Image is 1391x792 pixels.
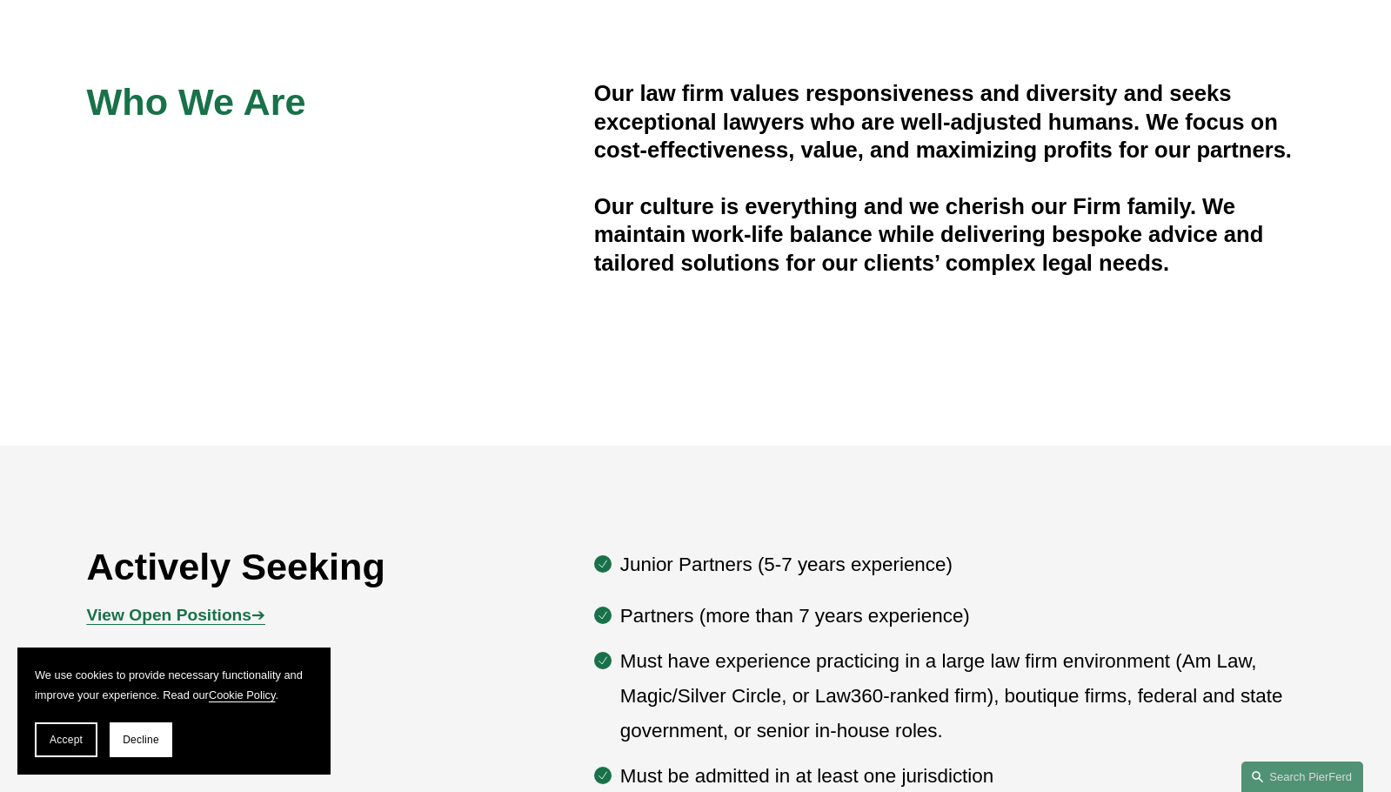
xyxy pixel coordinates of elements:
h2: Actively Seeking [87,544,493,589]
h4: Our law firm values responsiveness and diversity and seeks exceptional lawyers who are well-adjus... [594,79,1305,164]
h4: Our culture is everything and we cherish our Firm family. We maintain work-life balance while del... [594,192,1305,277]
button: Decline [110,722,172,757]
span: ➔ [87,606,265,624]
span: Decline [123,734,159,746]
p: Partners (more than 7 years experience) [620,599,1305,634]
span: Who We Are [87,81,306,123]
p: We use cookies to provide necessary functionality and improve your experience. Read our . [35,665,313,705]
section: Cookie banner [17,648,331,775]
strong: View Open Positions [87,606,251,624]
p: Must have experience practicing in a large law firm environment (Am Law, Magic/Silver Circle, or ... [620,644,1305,749]
span: Accept [50,734,83,746]
p: Junior Partners (5-7 years experience) [620,547,1305,582]
a: Cookie Policy [209,688,276,701]
button: Accept [35,722,97,757]
a: View Open Positions➔ [87,606,265,624]
a: Search this site [1241,762,1363,792]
